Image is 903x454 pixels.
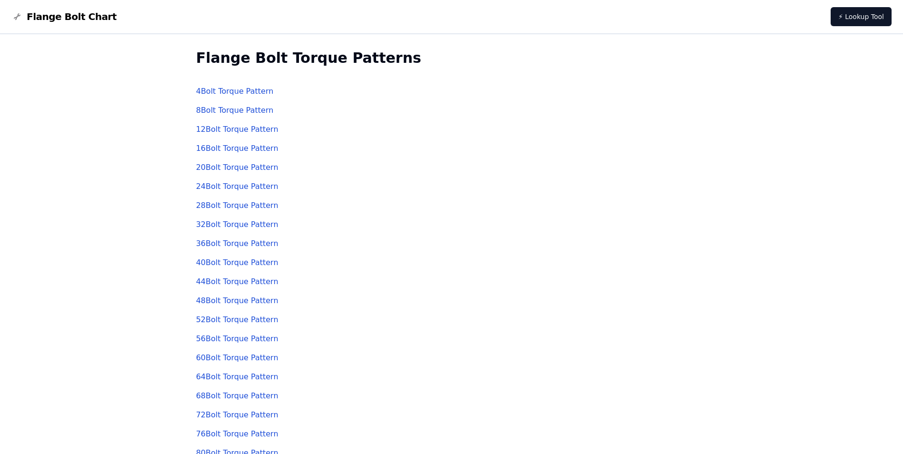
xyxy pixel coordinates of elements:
[196,201,278,210] a: 28Bolt Torque Pattern
[196,429,278,438] a: 76Bolt Torque Pattern
[196,125,278,134] a: 12Bolt Torque Pattern
[196,182,278,191] a: 24Bolt Torque Pattern
[196,334,278,343] a: 56Bolt Torque Pattern
[196,372,278,381] a: 64Bolt Torque Pattern
[196,87,274,96] a: 4Bolt Torque Pattern
[196,220,278,229] a: 32Bolt Torque Pattern
[196,163,278,172] a: 20Bolt Torque Pattern
[831,7,892,26] a: ⚡ Lookup Tool
[196,296,278,305] a: 48Bolt Torque Pattern
[11,10,117,23] a: Flange Bolt Chart LogoFlange Bolt Chart
[196,239,278,248] a: 36Bolt Torque Pattern
[196,353,278,362] a: 60Bolt Torque Pattern
[196,49,707,67] h2: Flange Bolt Torque Patterns
[27,10,117,23] span: Flange Bolt Chart
[196,315,278,324] a: 52Bolt Torque Pattern
[196,258,278,267] a: 40Bolt Torque Pattern
[196,144,278,153] a: 16Bolt Torque Pattern
[196,410,278,419] a: 72Bolt Torque Pattern
[196,106,274,115] a: 8Bolt Torque Pattern
[196,391,278,400] a: 68Bolt Torque Pattern
[196,277,278,286] a: 44Bolt Torque Pattern
[11,11,23,22] img: Flange Bolt Chart Logo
